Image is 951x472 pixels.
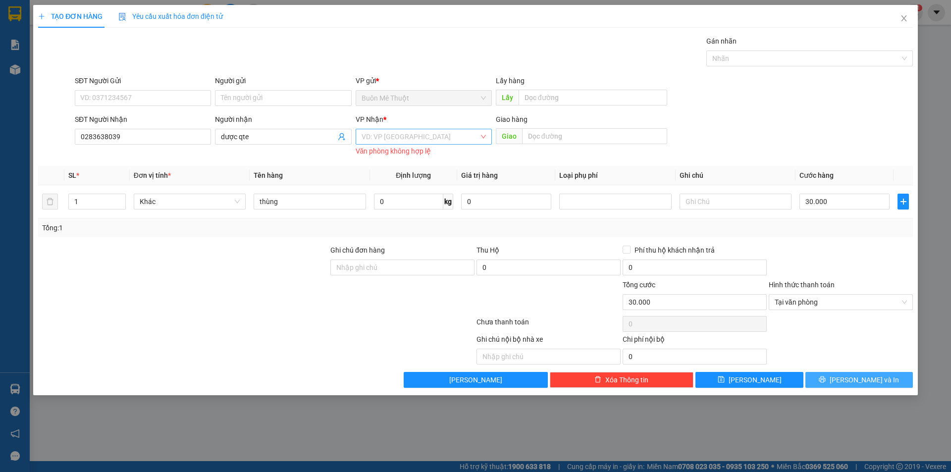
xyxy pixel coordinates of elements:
[519,90,667,105] input: Dọc đường
[496,115,528,123] span: Giao hàng
[631,245,719,256] span: Phí thu hộ khách nhận trả
[680,194,792,210] input: Ghi Chú
[890,5,918,33] button: Close
[900,14,908,22] span: close
[254,194,366,210] input: VD: Bàn, Ghế
[898,194,908,210] button: plus
[830,374,899,385] span: [PERSON_NAME] và In
[461,194,551,210] input: 0
[356,75,492,86] div: VP gửi
[898,198,908,206] span: plus
[118,13,126,21] img: icon
[461,171,498,179] span: Giá trị hàng
[594,376,601,384] span: delete
[254,171,283,179] span: Tên hàng
[769,281,835,289] label: Hình thức thanh toán
[449,374,502,385] span: [PERSON_NAME]
[330,246,385,254] label: Ghi chú đơn hàng
[404,372,548,388] button: [PERSON_NAME]
[356,146,492,157] div: Văn phòng không hợp lệ
[330,260,475,275] input: Ghi chú đơn hàng
[695,372,803,388] button: save[PERSON_NAME]
[729,374,782,385] span: [PERSON_NAME]
[118,12,223,20] span: Yêu cầu xuất hóa đơn điện tử
[68,171,76,179] span: SL
[805,372,913,388] button: printer[PERSON_NAME] và In
[623,281,655,289] span: Tổng cước
[215,114,351,125] div: Người nhận
[706,37,737,45] label: Gán nhãn
[476,334,621,349] div: Ghi chú nội bộ nhà xe
[396,171,431,179] span: Định lượng
[676,166,795,185] th: Ghi chú
[550,372,694,388] button: deleteXóa Thông tin
[775,295,907,310] span: Tại văn phòng
[356,115,383,123] span: VP Nhận
[799,171,834,179] span: Cước hàng
[443,194,453,210] span: kg
[522,128,667,144] input: Dọc đường
[42,222,367,233] div: Tổng: 1
[42,194,58,210] button: delete
[215,75,351,86] div: Người gửi
[555,166,675,185] th: Loại phụ phí
[38,12,103,20] span: TẠO ĐƠN HÀNG
[75,75,211,86] div: SĐT Người Gửi
[605,374,648,385] span: Xóa Thông tin
[475,316,622,334] div: Chưa thanh toán
[496,128,522,144] span: Giao
[819,376,826,384] span: printer
[496,90,519,105] span: Lấy
[338,133,346,141] span: user-add
[75,114,211,125] div: SĐT Người Nhận
[623,334,767,349] div: Chi phí nội bộ
[496,77,525,85] span: Lấy hàng
[140,194,240,209] span: Khác
[476,246,499,254] span: Thu Hộ
[38,13,45,20] span: plus
[718,376,725,384] span: save
[476,349,621,365] input: Nhập ghi chú
[362,91,486,105] span: Buôn Mê Thuột
[134,171,171,179] span: Đơn vị tính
